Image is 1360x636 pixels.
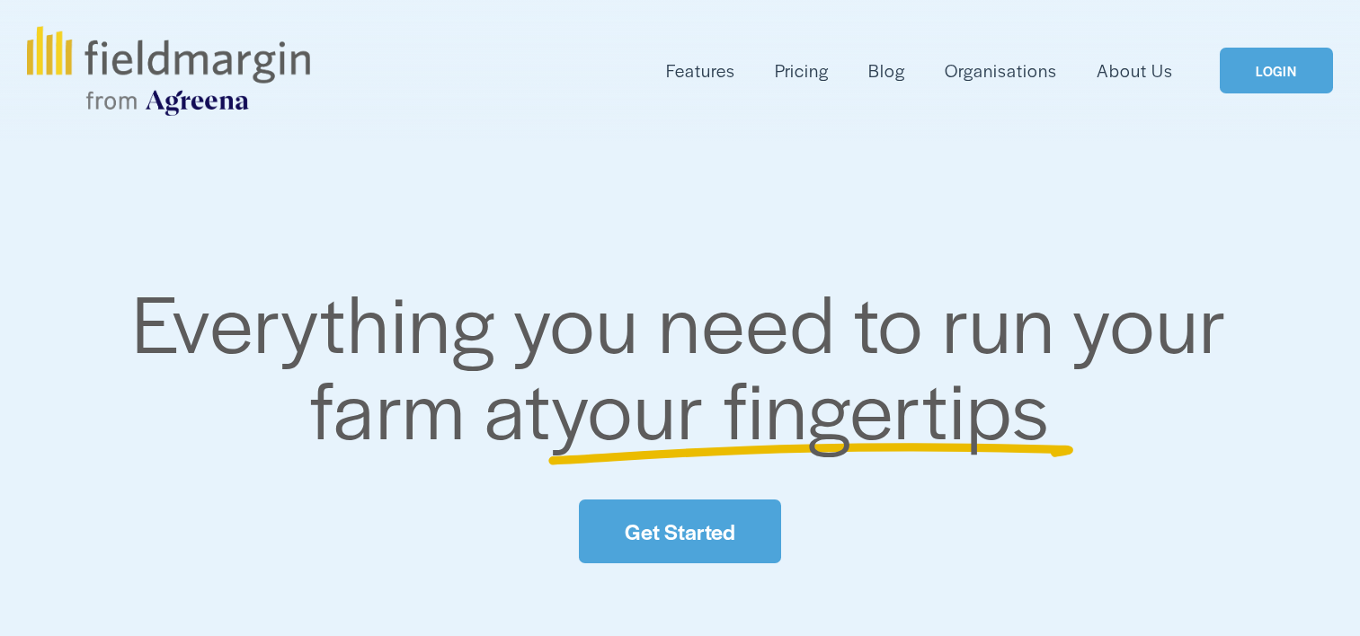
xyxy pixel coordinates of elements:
[27,26,309,116] img: fieldmargin.com
[551,350,1050,463] span: your fingertips
[1220,48,1333,93] a: LOGIN
[868,56,905,85] a: Blog
[579,499,780,563] a: Get Started
[1097,56,1173,85] a: About Us
[132,264,1246,463] span: Everything you need to run your farm at
[945,56,1057,85] a: Organisations
[775,56,829,85] a: Pricing
[666,56,735,85] a: folder dropdown
[666,57,735,84] span: Features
